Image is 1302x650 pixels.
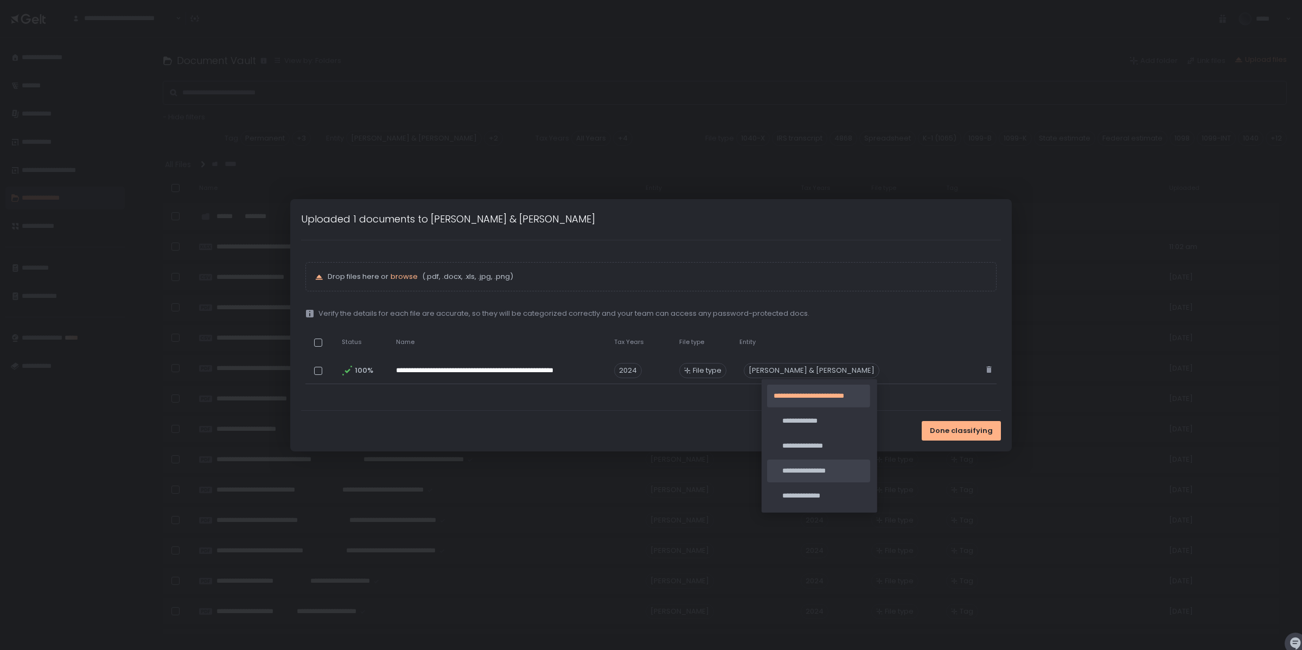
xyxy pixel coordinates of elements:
[739,338,756,346] span: Entity
[922,421,1001,441] button: Done classifying
[391,272,418,282] button: browse
[614,363,642,378] span: 2024
[301,212,595,226] h1: Uploaded 1 documents to [PERSON_NAME] & [PERSON_NAME]
[342,338,362,346] span: Status
[420,272,513,282] span: (.pdf, .docx, .xls, .jpg, .png)
[679,338,704,346] span: File type
[355,366,372,375] span: 100%
[614,338,644,346] span: Tax Years
[391,271,418,282] span: browse
[930,426,993,436] span: Done classifying
[693,366,722,375] span: File type
[744,363,879,378] div: [PERSON_NAME] & [PERSON_NAME]
[318,309,809,318] span: Verify the details for each file are accurate, so they will be categorized correctly and your tea...
[328,272,987,282] p: Drop files here or
[396,338,414,346] span: Name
